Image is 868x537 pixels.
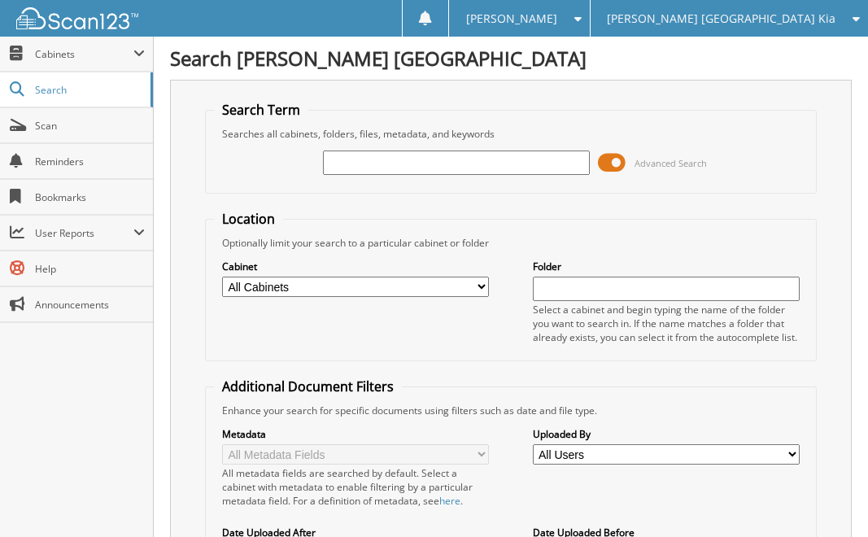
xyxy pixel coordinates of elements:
[607,14,835,24] span: [PERSON_NAME] [GEOGRAPHIC_DATA] Kia
[16,7,138,29] img: scan123-logo-white.svg
[533,260,800,273] label: Folder
[222,260,490,273] label: Cabinet
[35,262,145,276] span: Help
[214,127,808,141] div: Searches all cabinets, folders, files, metadata, and keywords
[222,427,490,441] label: Metadata
[35,83,142,97] span: Search
[35,119,145,133] span: Scan
[35,298,145,312] span: Announcements
[214,101,308,119] legend: Search Term
[214,236,808,250] div: Optionally limit your search to a particular cabinet or folder
[35,47,133,61] span: Cabinets
[533,303,800,344] div: Select a cabinet and begin typing the name of the folder you want to search in. If the name match...
[533,427,800,441] label: Uploaded By
[214,378,402,395] legend: Additional Document Filters
[35,190,145,204] span: Bookmarks
[214,210,283,228] legend: Location
[466,14,557,24] span: [PERSON_NAME]
[222,466,490,508] div: All metadata fields are searched by default. Select a cabinet with metadata to enable filtering b...
[170,45,852,72] h1: Search [PERSON_NAME] [GEOGRAPHIC_DATA]
[439,494,460,508] a: here
[214,404,808,417] div: Enhance your search for specific documents using filters such as date and file type.
[35,226,133,240] span: User Reports
[35,155,145,168] span: Reminders
[635,157,707,169] span: Advanced Search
